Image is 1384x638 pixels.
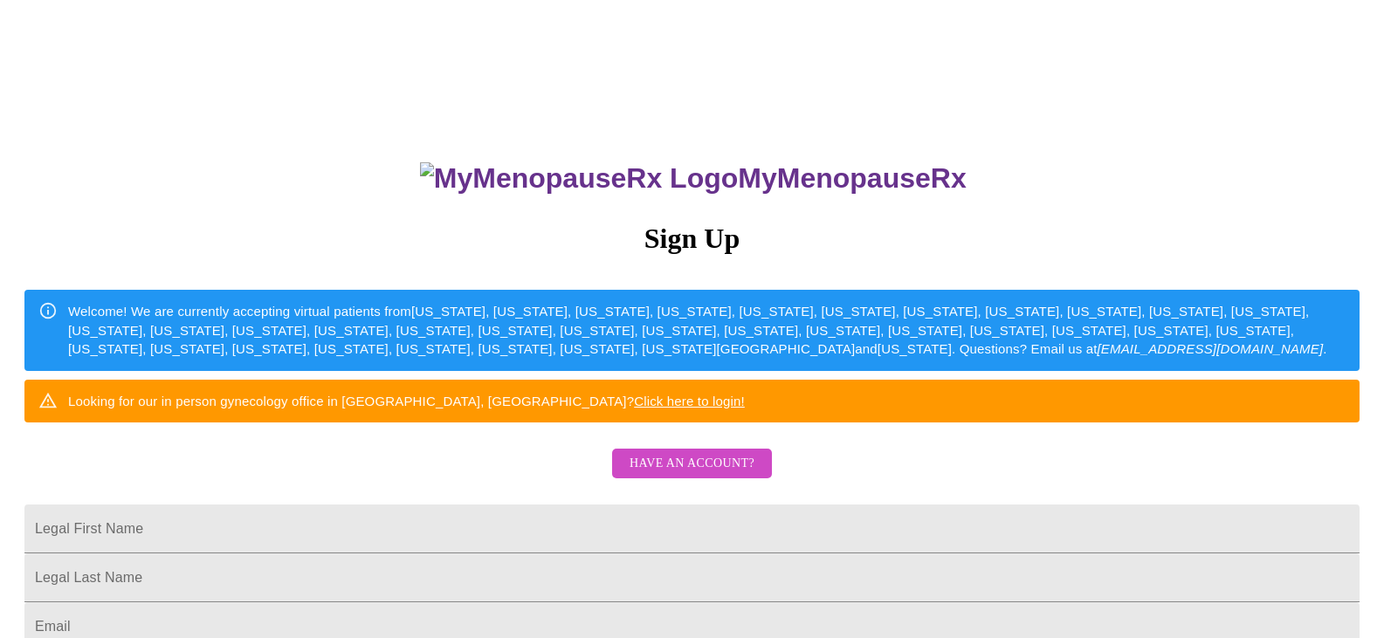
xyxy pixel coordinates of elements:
div: Looking for our in person gynecology office in [GEOGRAPHIC_DATA], [GEOGRAPHIC_DATA]? [68,385,745,417]
span: Have an account? [630,453,754,475]
a: Click here to login! [634,394,745,408]
button: Have an account? [612,449,772,479]
img: MyMenopauseRx Logo [420,162,738,195]
h3: MyMenopauseRx [27,162,1360,195]
div: Welcome! We are currently accepting virtual patients from [US_STATE], [US_STATE], [US_STATE], [US... [68,295,1346,365]
em: [EMAIL_ADDRESS][DOMAIN_NAME] [1098,341,1324,356]
a: Have an account? [608,468,776,483]
h3: Sign Up [24,223,1360,255]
